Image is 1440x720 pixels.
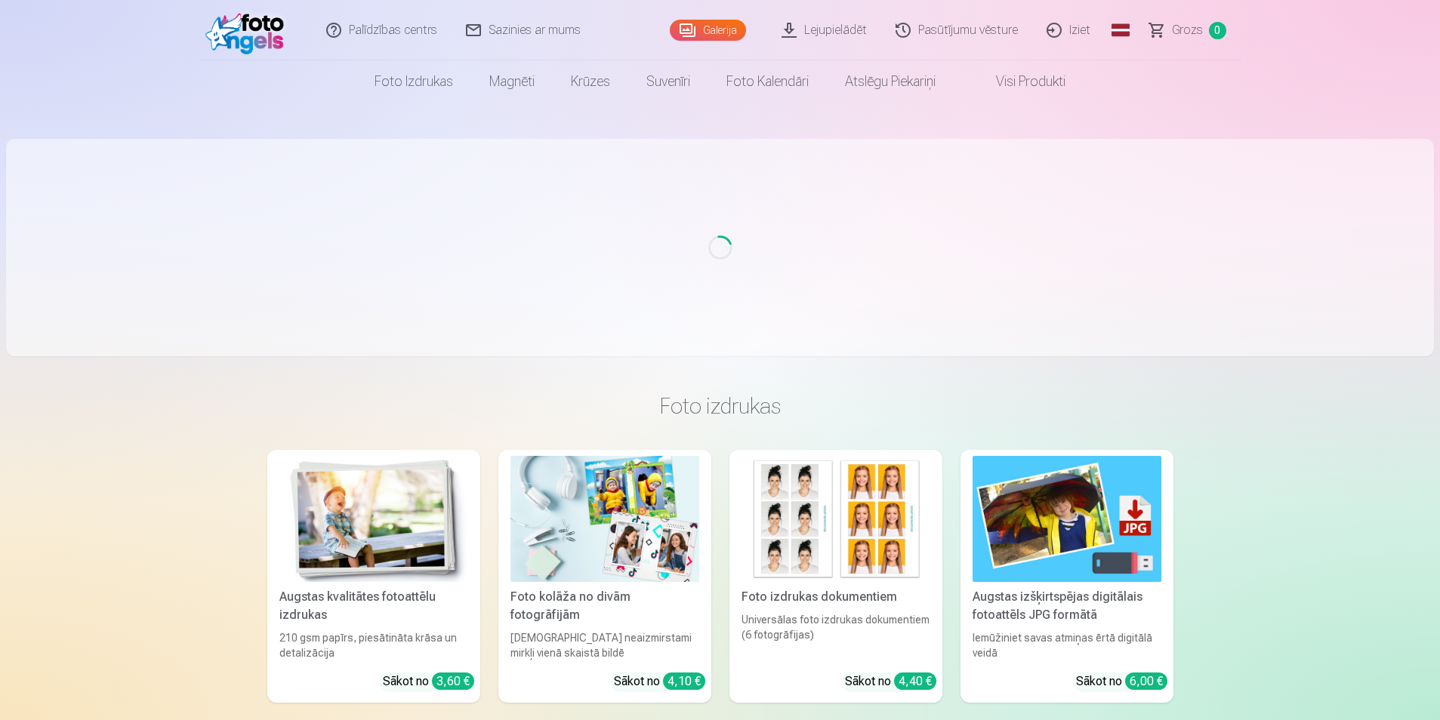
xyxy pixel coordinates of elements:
a: Galerija [670,20,746,41]
a: Foto izdrukas dokumentiemFoto izdrukas dokumentiemUniversālas foto izdrukas dokumentiem (6 fotogr... [729,450,942,703]
img: Foto kolāža no divām fotogrāfijām [510,456,699,582]
div: 4,40 € [894,672,936,690]
img: /fa1 [205,6,292,54]
div: Sākot no [1076,672,1167,691]
div: Iemūžiniet savas atmiņas ērtā digitālā veidā [967,630,1167,660]
a: Foto kolāža no divām fotogrāfijāmFoto kolāža no divām fotogrāfijām[DEMOGRAPHIC_DATA] neaizmirstam... [498,450,711,703]
div: 3,60 € [432,672,474,690]
div: Augstas kvalitātes fotoattēlu izdrukas [273,588,474,624]
a: Augstas kvalitātes fotoattēlu izdrukasAugstas kvalitātes fotoattēlu izdrukas210 gsm papīrs, piesā... [267,450,480,703]
span: 0 [1209,22,1226,39]
div: Universālas foto izdrukas dokumentiem (6 fotogrāfijas) [735,612,936,660]
div: [DEMOGRAPHIC_DATA] neaizmirstami mirkļi vienā skaistā bildē [504,630,705,660]
div: Sākot no [614,672,705,691]
a: Foto kalendāri [708,60,827,103]
a: Atslēgu piekariņi [827,60,954,103]
a: Visi produkti [954,60,1084,103]
div: Augstas izšķirtspējas digitālais fotoattēls JPG formātā [967,588,1167,624]
span: Grozs [1172,21,1203,39]
div: Foto izdrukas dokumentiem [735,588,936,606]
div: 210 gsm papīrs, piesātināta krāsa un detalizācija [273,630,474,660]
a: Foto izdrukas [356,60,471,103]
a: Augstas izšķirtspējas digitālais fotoattēls JPG formātāAugstas izšķirtspējas digitālais fotoattēl... [961,450,1173,703]
div: Sākot no [383,672,474,691]
img: Augstas izšķirtspējas digitālais fotoattēls JPG formātā [973,456,1161,582]
div: 4,10 € [663,672,705,690]
div: 6,00 € [1125,672,1167,690]
div: Foto kolāža no divām fotogrāfijām [504,588,705,624]
a: Suvenīri [628,60,708,103]
a: Krūzes [553,60,628,103]
img: Augstas kvalitātes fotoattēlu izdrukas [279,456,468,582]
a: Magnēti [471,60,553,103]
h3: Foto izdrukas [279,392,1161,420]
img: Foto izdrukas dokumentiem [742,456,930,582]
div: Sākot no [845,672,936,691]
